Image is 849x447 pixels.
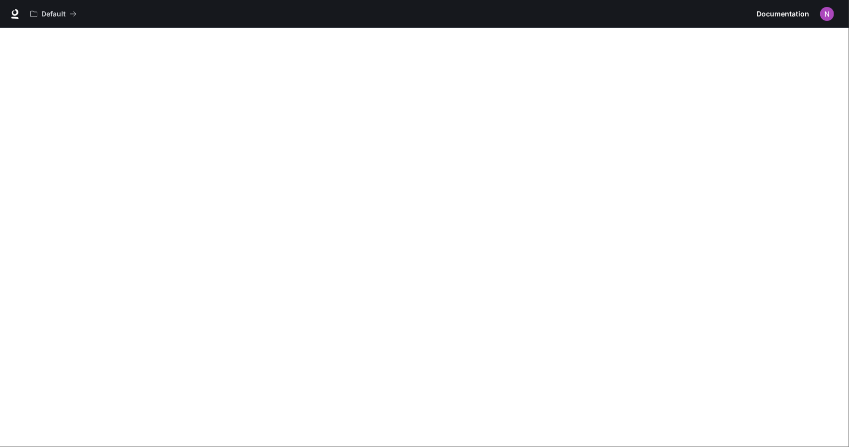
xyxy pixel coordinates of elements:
[756,8,809,20] span: Documentation
[753,4,813,24] a: Documentation
[26,4,81,24] button: All workspaces
[41,10,66,18] p: Default
[817,4,837,24] button: User avatar
[820,7,834,21] img: User avatar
